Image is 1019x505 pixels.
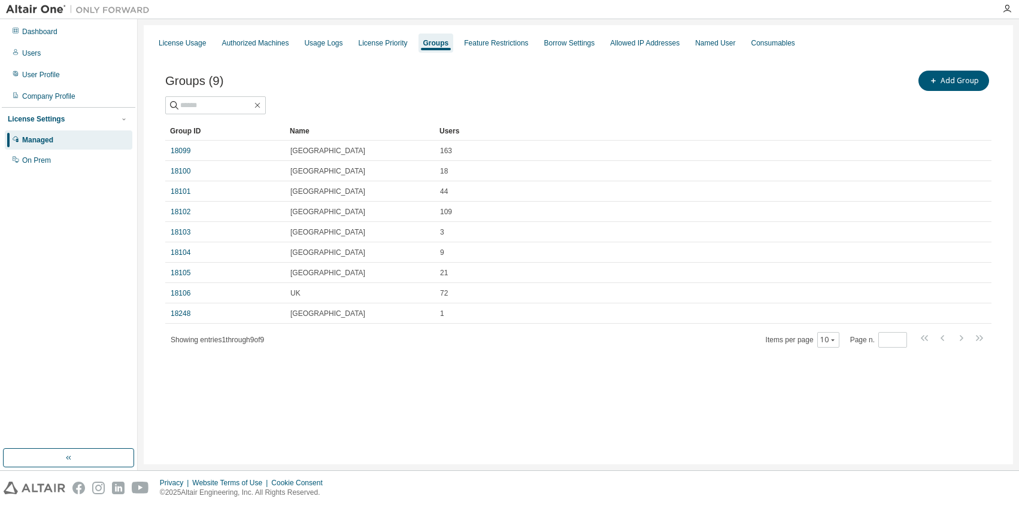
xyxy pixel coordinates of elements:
[464,38,528,48] div: Feature Restrictions
[159,38,206,48] div: License Usage
[171,166,190,176] a: 18100
[290,166,365,176] span: [GEOGRAPHIC_DATA]
[22,27,57,36] div: Dashboard
[171,288,190,298] a: 18106
[440,248,444,257] span: 9
[160,478,192,488] div: Privacy
[290,207,365,217] span: [GEOGRAPHIC_DATA]
[440,166,448,176] span: 18
[72,482,85,494] img: facebook.svg
[171,207,190,217] a: 18102
[165,74,223,88] span: Groups (9)
[171,227,190,237] a: 18103
[440,146,452,156] span: 163
[290,309,365,318] span: [GEOGRAPHIC_DATA]
[544,38,595,48] div: Borrow Settings
[918,71,989,91] button: Add Group
[290,248,365,257] span: [GEOGRAPHIC_DATA]
[160,488,330,498] p: © 2025 Altair Engineering, Inc. All Rights Reserved.
[22,92,75,101] div: Company Profile
[22,156,51,165] div: On Prem
[132,482,149,494] img: youtube.svg
[22,135,53,145] div: Managed
[440,227,444,237] span: 3
[440,187,448,196] span: 44
[850,332,907,348] span: Page n.
[171,309,190,318] a: 18248
[304,38,342,48] div: Usage Logs
[171,336,264,344] span: Showing entries 1 through 9 of 9
[222,38,289,48] div: Authorized Machines
[8,114,65,124] div: License Settings
[440,268,448,278] span: 21
[4,482,65,494] img: altair_logo.svg
[112,482,125,494] img: linkedin.svg
[290,268,365,278] span: [GEOGRAPHIC_DATA]
[271,478,329,488] div: Cookie Consent
[820,335,836,345] button: 10
[290,146,365,156] span: [GEOGRAPHIC_DATA]
[6,4,156,16] img: Altair One
[439,121,958,141] div: Users
[695,38,735,48] div: Named User
[751,38,795,48] div: Consumables
[92,482,105,494] img: instagram.svg
[290,288,301,298] span: UK
[171,146,190,156] a: 18099
[423,38,449,48] div: Groups
[22,70,60,80] div: User Profile
[290,187,365,196] span: [GEOGRAPHIC_DATA]
[440,309,444,318] span: 1
[22,48,41,58] div: Users
[440,207,452,217] span: 109
[171,268,190,278] a: 18105
[359,38,408,48] div: License Priority
[766,332,839,348] span: Items per page
[170,121,280,141] div: Group ID
[290,227,365,237] span: [GEOGRAPHIC_DATA]
[192,478,271,488] div: Website Terms of Use
[440,288,448,298] span: 72
[610,38,680,48] div: Allowed IP Addresses
[171,187,190,196] a: 18101
[290,121,430,141] div: Name
[171,248,190,257] a: 18104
